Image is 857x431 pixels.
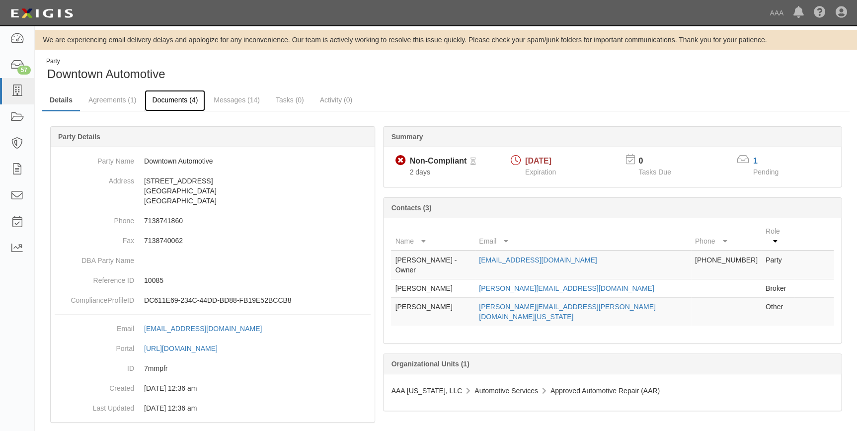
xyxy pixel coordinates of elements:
[691,222,762,251] th: Phone
[550,387,660,395] span: Approved Automotive Repair (AAR)
[391,222,475,251] th: Name
[46,57,165,66] div: Party
[55,398,371,418] dd: 03/10/2023 12:36 am
[7,4,76,22] img: logo-5460c22ac91f19d4615b14bd174203de0afe785f0fc80cf4dbbc73dc1793850b.png
[479,256,597,264] a: [EMAIL_ADDRESS][DOMAIN_NAME]
[55,358,371,378] dd: 7mmpfr
[479,303,656,321] a: [PERSON_NAME][EMAIL_ADDRESS][PERSON_NAME][DOMAIN_NAME][US_STATE]
[753,157,758,165] a: 1
[42,90,80,111] a: Details
[55,151,134,166] dt: Party Name
[479,284,654,292] a: [PERSON_NAME][EMAIL_ADDRESS][DOMAIN_NAME]
[55,251,134,265] dt: DBA Party Name
[762,298,794,326] td: Other
[391,204,431,212] b: Contacts (3)
[55,231,371,251] dd: 7138740062
[17,66,31,75] div: 57
[391,298,475,326] td: [PERSON_NAME]
[762,251,794,279] td: Party
[409,168,430,176] span: Since 08/16/2025
[55,358,134,373] dt: ID
[55,231,134,246] dt: Fax
[525,168,556,176] span: Expiration
[525,157,551,165] span: [DATE]
[144,325,273,333] a: [EMAIL_ADDRESS][DOMAIN_NAME]
[268,90,312,110] a: Tasks (0)
[55,290,134,305] dt: ComplianceProfileID
[145,90,205,111] a: Documents (4)
[144,345,229,352] a: [URL][DOMAIN_NAME]
[144,275,371,285] p: 10085
[144,295,371,305] p: DC611E69-234C-44DD-BD88-FB19E52BCCB8
[81,90,144,110] a: Agreements (1)
[753,168,779,176] span: Pending
[47,67,165,81] span: Downtown Automotive
[42,57,439,83] div: Downtown Automotive
[391,279,475,298] td: [PERSON_NAME]
[638,156,683,167] p: 0
[765,3,788,23] a: AAA
[409,156,467,167] div: Non-Compliant
[55,270,134,285] dt: Reference ID
[475,222,691,251] th: Email
[691,251,762,279] td: [PHONE_NUMBER]
[391,387,462,395] span: AAA [US_STATE], LLC
[35,35,857,45] div: We are experiencing email delivery delays and apologize for any inconvenience. Our team is active...
[55,171,371,211] dd: [STREET_ADDRESS] [GEOGRAPHIC_DATA] [GEOGRAPHIC_DATA]
[55,151,371,171] dd: Downtown Automotive
[206,90,267,110] a: Messages (14)
[55,378,134,393] dt: Created
[395,156,405,166] i: Non-Compliant
[470,158,476,165] i: Pending Review
[55,211,371,231] dd: 7138741860
[55,171,134,186] dt: Address
[391,251,475,279] td: [PERSON_NAME] - Owner
[391,360,469,368] b: Organizational Units (1)
[55,211,134,226] dt: Phone
[474,387,538,395] span: Automotive Services
[312,90,360,110] a: Activity (0)
[55,398,134,413] dt: Last Updated
[814,7,826,19] i: Help Center - Complianz
[58,133,100,141] b: Party Details
[762,222,794,251] th: Role
[55,319,134,334] dt: Email
[144,324,262,334] div: [EMAIL_ADDRESS][DOMAIN_NAME]
[55,378,371,398] dd: 03/10/2023 12:36 am
[391,133,423,141] b: Summary
[55,339,134,353] dt: Portal
[638,168,671,176] span: Tasks Due
[762,279,794,298] td: Broker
